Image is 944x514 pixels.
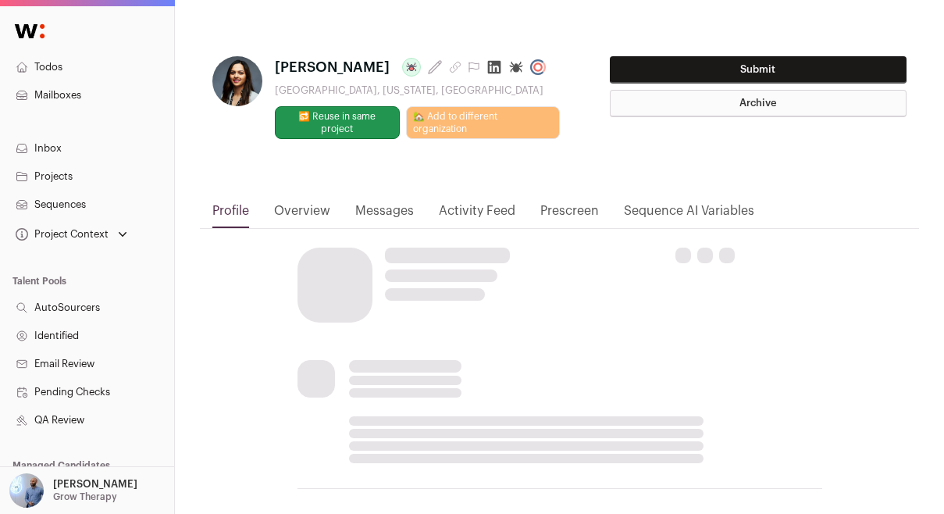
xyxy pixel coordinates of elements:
[439,202,515,228] a: Activity Feed
[540,202,599,228] a: Prescreen
[9,473,44,508] img: 97332-medium_jpg
[624,202,754,228] a: Sequence AI Variables
[212,202,249,228] a: Profile
[275,84,560,97] div: [GEOGRAPHIC_DATA], [US_STATE], [GEOGRAPHIC_DATA]
[406,106,560,139] a: 🏡 Add to different organization
[610,56,907,84] button: Submit
[212,56,262,106] img: 801f76f8a69287636dc64720f7a77f28bd9bbe84a99ff6649b3504132a17d2c9.jpg
[12,223,130,245] button: Open dropdown
[53,478,137,491] p: [PERSON_NAME]
[12,228,109,241] div: Project Context
[275,106,400,139] button: 🔂 Reuse in same project
[6,16,53,47] img: Wellfound
[53,491,117,503] p: Grow Therapy
[6,473,141,508] button: Open dropdown
[275,56,390,78] span: [PERSON_NAME]
[274,202,330,228] a: Overview
[355,202,414,228] a: Messages
[610,90,907,117] button: Archive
